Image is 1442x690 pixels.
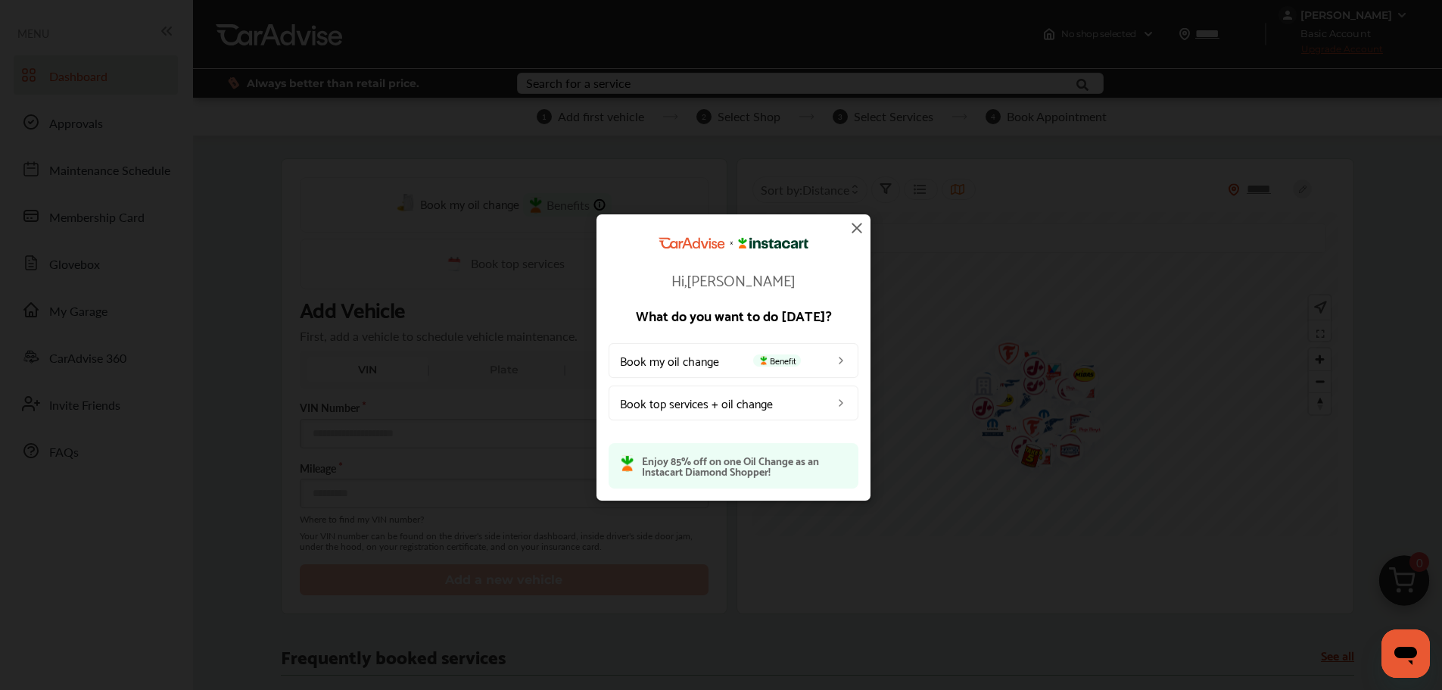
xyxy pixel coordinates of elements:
[609,342,858,377] a: Book my oil changeBenefit
[609,308,858,321] p: What do you want to do [DATE]?
[753,354,801,366] span: Benefit
[758,355,770,364] img: instacart-icon.73bd83c2.svg
[848,219,866,237] img: close-icon.a004319c.svg
[609,271,858,286] p: Hi, [PERSON_NAME]
[621,454,634,471] img: instacart-icon.73bd83c2.svg
[835,396,847,408] img: left_arrow_icon.0f472efe.svg
[642,454,846,476] p: Enjoy 85% off on one Oil Change as an Instacart Diamond Shopper!
[609,385,858,420] a: Book top services + oil change
[659,237,808,249] img: CarAdvise Instacart Logo
[835,354,847,366] img: left_arrow_icon.0f472efe.svg
[1381,629,1430,678] iframe: Button to launch messaging window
